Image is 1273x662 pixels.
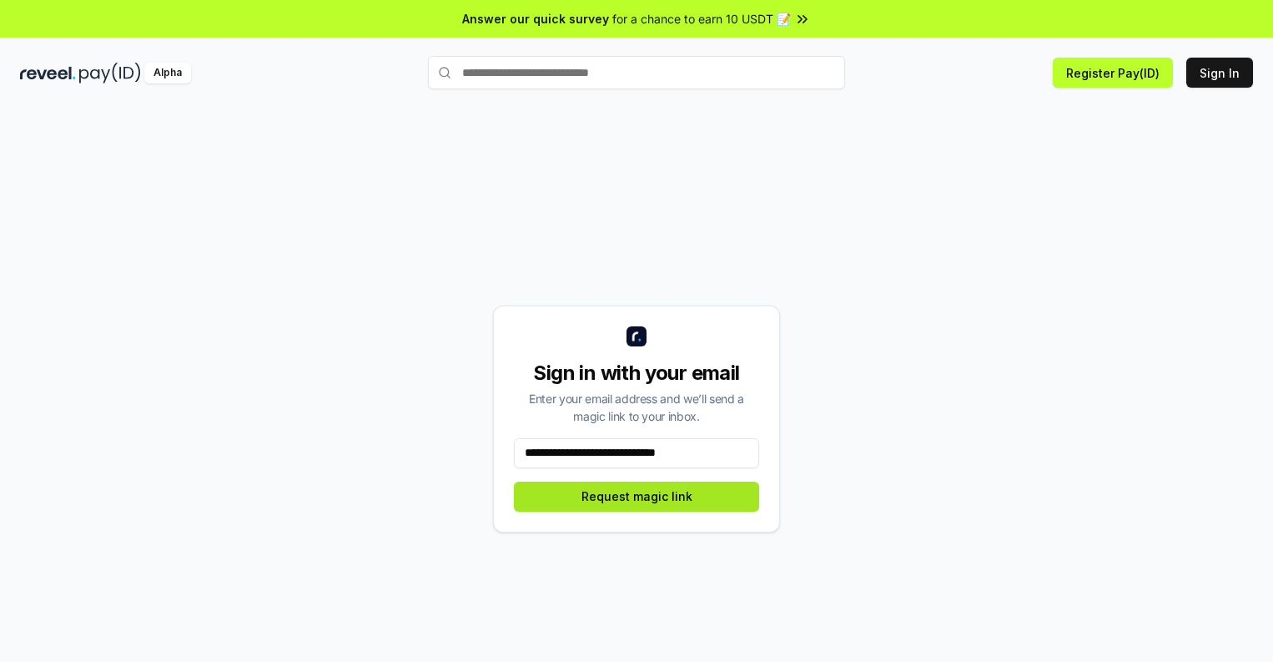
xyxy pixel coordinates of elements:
button: Request magic link [514,482,759,512]
div: Alpha [144,63,191,83]
img: pay_id [79,63,141,83]
button: Sign In [1186,58,1253,88]
img: reveel_dark [20,63,76,83]
span: for a chance to earn 10 USDT 📝 [612,10,791,28]
img: logo_small [626,326,647,346]
span: Answer our quick survey [462,10,609,28]
div: Enter your email address and we’ll send a magic link to your inbox. [514,390,759,425]
button: Register Pay(ID) [1053,58,1173,88]
div: Sign in with your email [514,360,759,387]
